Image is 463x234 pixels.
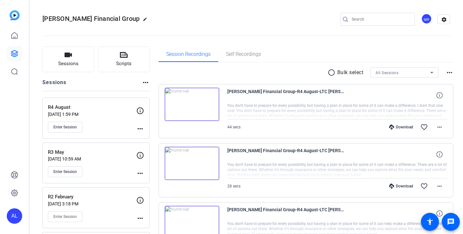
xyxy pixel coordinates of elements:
[166,52,211,57] span: Session Recordings
[53,125,77,130] span: Enter Session
[426,218,434,226] mat-icon: accessibility
[165,147,219,180] img: thumb-nail
[7,208,22,224] div: AL
[42,79,67,91] h2: Sessions
[436,123,443,131] mat-icon: more_horiz
[136,169,144,177] mat-icon: more_horiz
[98,47,150,72] button: Scripts
[226,52,261,57] span: Self Recordings
[386,125,416,130] div: Download
[446,69,453,76] mat-icon: more_horiz
[42,47,94,72] button: Sessions
[48,149,136,156] p: R3 May
[438,15,450,24] mat-icon: settings
[143,17,150,25] mat-icon: edit
[352,15,410,23] input: Search
[10,10,20,20] img: blue-gradient.svg
[420,123,428,131] mat-icon: favorite_border
[386,184,416,189] div: Download
[116,60,132,67] span: Scripts
[421,13,432,24] div: MR
[165,88,219,121] img: thumb-nail
[48,201,136,206] p: [DATE] 3:18 PM
[58,60,78,67] span: Sessions
[142,79,150,86] mat-icon: more_horiz
[447,218,455,226] mat-icon: message
[48,193,136,201] p: R2 February
[376,71,398,75] span: All Sessions
[53,214,77,219] span: Enter Session
[48,166,82,177] button: Enter Session
[227,88,346,103] span: [PERSON_NAME] Financial Group-R4 August-LTC [PERSON_NAME] 3-2025-08-05-15-31-02-269-0
[48,122,82,133] button: Enter Session
[48,112,136,117] p: [DATE] 1:59 PM
[420,182,428,190] mat-icon: favorite_border
[421,13,432,25] ngx-avatar: Molly Roland
[48,156,136,161] p: [DATE] 10:59 AM
[48,104,136,111] p: R4 August
[328,69,337,76] mat-icon: radio_button_unchecked
[42,15,140,22] span: [PERSON_NAME] Financial Group
[227,184,241,188] span: 28 secs
[436,182,443,190] mat-icon: more_horiz
[136,125,144,133] mat-icon: more_horiz
[227,125,241,129] span: 44 secs
[53,169,77,174] span: Enter Session
[227,206,346,221] span: [PERSON_NAME] Financial Group-R4 August-LTC [PERSON_NAME] 2-2025-08-05-15-29-18-739-0
[136,214,144,222] mat-icon: more_horiz
[337,69,364,76] p: Bulk select
[48,211,82,222] button: Enter Session
[227,147,346,162] span: [PERSON_NAME] Financial Group-R4 August-LTC [PERSON_NAME] 3-2025-08-05-15-30-18-469-0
